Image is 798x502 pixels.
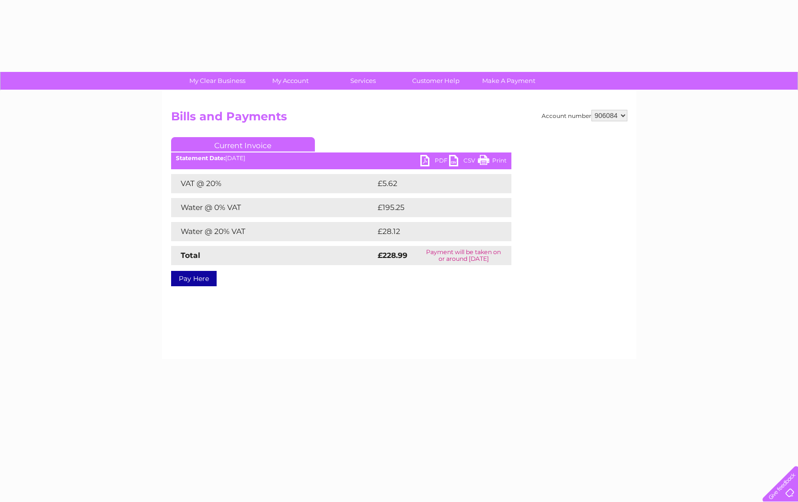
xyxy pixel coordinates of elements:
[469,72,548,90] a: Make A Payment
[178,72,257,90] a: My Clear Business
[378,251,407,260] strong: £228.99
[171,198,375,217] td: Water @ 0% VAT
[171,137,315,152] a: Current Invoice
[416,246,511,265] td: Payment will be taken on or around [DATE]
[396,72,475,90] a: Customer Help
[375,198,494,217] td: £195.25
[176,154,225,162] b: Statement Date:
[375,174,489,193] td: £5.62
[171,271,217,286] a: Pay Here
[171,174,375,193] td: VAT @ 20%
[420,155,449,169] a: PDF
[478,155,507,169] a: Print
[181,251,200,260] strong: Total
[171,155,511,162] div: [DATE]
[171,110,627,128] h2: Bills and Payments
[324,72,403,90] a: Services
[171,222,375,241] td: Water @ 20% VAT
[251,72,330,90] a: My Account
[375,222,491,241] td: £28.12
[449,155,478,169] a: CSV
[542,110,627,121] div: Account number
